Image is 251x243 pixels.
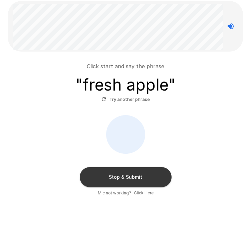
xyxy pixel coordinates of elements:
[80,167,172,187] button: Stop & Submit
[224,20,237,33] button: Stop reading questions aloud
[87,62,164,70] p: Click start and say the phrase
[75,76,176,94] h3: " fresh apple "
[100,94,152,105] button: Try another phrase
[98,190,131,196] span: Mic not working?
[134,190,154,195] u: Click Here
